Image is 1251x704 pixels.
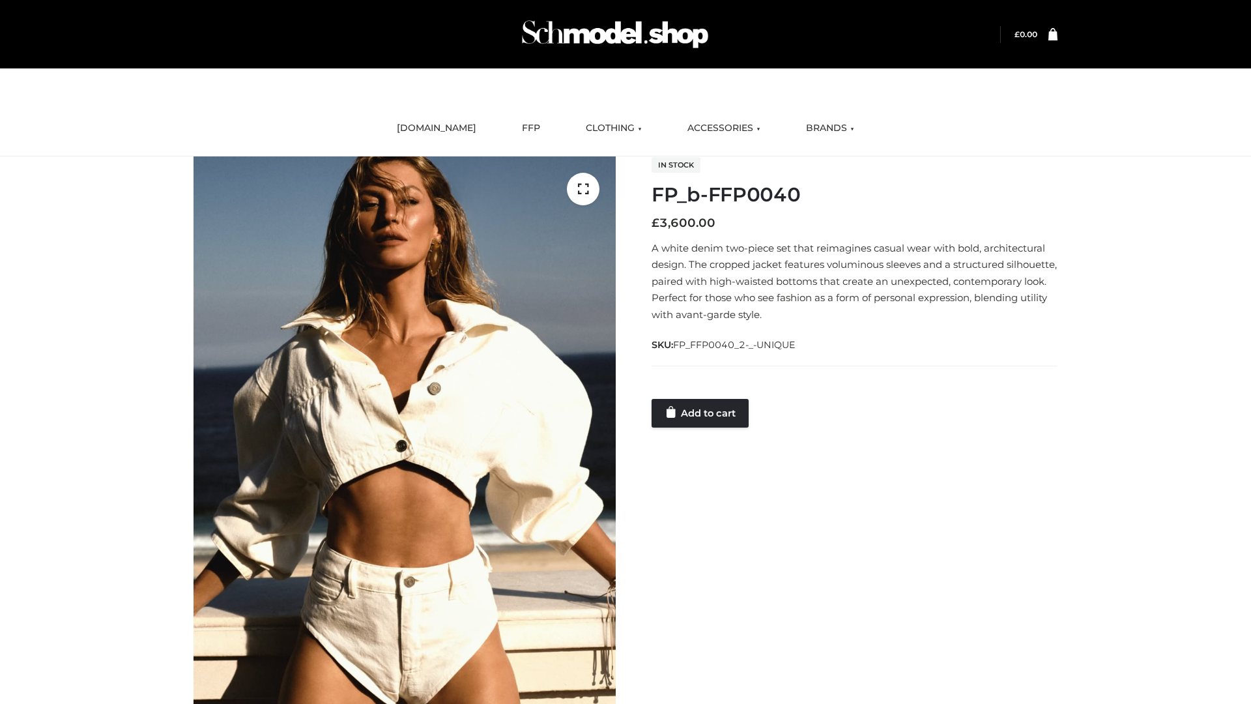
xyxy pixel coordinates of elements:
a: FFP [512,114,550,143]
a: CLOTHING [576,114,652,143]
a: ACCESSORIES [678,114,770,143]
a: BRANDS [796,114,864,143]
bdi: 0.00 [1014,29,1037,39]
h1: FP_b-FFP0040 [652,183,1057,207]
span: In stock [652,157,700,173]
span: FP_FFP0040_2-_-UNIQUE [673,339,796,351]
span: £ [652,216,659,230]
span: SKU: [652,337,797,353]
span: £ [1014,29,1020,39]
a: Add to cart [652,399,749,428]
img: Schmodel Admin 964 [517,8,713,60]
a: [DOMAIN_NAME] [387,114,486,143]
a: £0.00 [1014,29,1037,39]
p: A white denim two-piece set that reimagines casual wear with bold, architectural design. The crop... [652,240,1057,323]
bdi: 3,600.00 [652,216,715,230]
